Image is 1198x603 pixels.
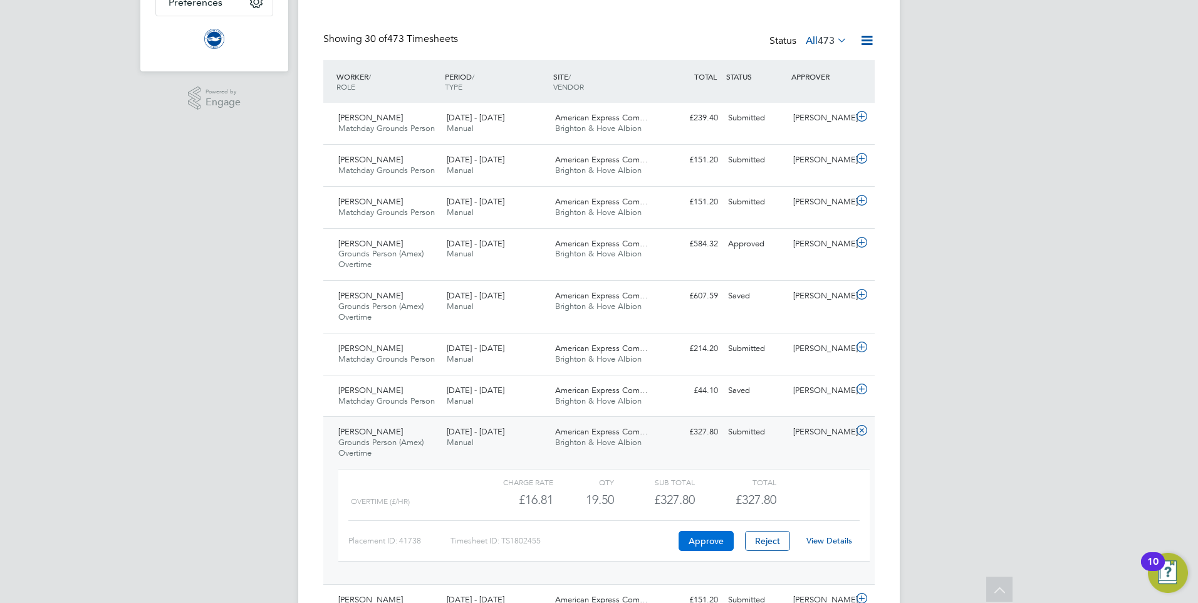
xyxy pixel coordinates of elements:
div: Placement ID: 41738 [348,531,451,551]
button: Approve [679,531,734,551]
span: Brighton & Hove Albion [555,165,642,176]
div: Charge rate [472,475,553,490]
span: [DATE] - [DATE] [447,290,504,301]
button: Reject [745,531,790,551]
div: [PERSON_NAME] [788,380,853,401]
span: American Express Com… [555,112,648,123]
div: £239.40 [658,108,723,128]
div: [PERSON_NAME] [788,192,853,212]
div: £607.59 [658,286,723,307]
span: Brighton & Hove Albion [555,207,642,218]
div: [PERSON_NAME] [788,108,853,128]
span: / [368,71,371,81]
span: Grounds Person (Amex) Overtime [338,437,424,458]
span: [PERSON_NAME] [338,154,403,165]
div: Timesheet ID: TS1802455 [451,531,675,551]
div: Submitted [723,150,788,170]
div: [PERSON_NAME] [788,338,853,359]
div: Submitted [723,338,788,359]
span: VENDOR [553,81,584,92]
span: Brighton & Hove Albion [555,437,642,448]
span: Engage [206,97,241,108]
span: [DATE] - [DATE] [447,343,504,354]
span: American Express Com… [555,290,648,301]
div: £327.80 [658,422,723,443]
span: Manual [447,354,474,364]
span: [PERSON_NAME] [338,290,403,301]
span: Manual [447,301,474,312]
div: £214.20 [658,338,723,359]
span: Brighton & Hove Albion [555,301,642,312]
span: Manual [447,437,474,448]
span: Manual [447,165,474,176]
span: [DATE] - [DATE] [447,112,504,123]
div: Sub Total [614,475,695,490]
span: / [568,71,571,81]
span: Matchday Grounds Person [338,207,435,218]
span: [DATE] - [DATE] [447,426,504,437]
span: American Express Com… [555,385,648,396]
span: Brighton & Hove Albion [555,354,642,364]
span: TYPE [445,81,462,92]
span: Matchday Grounds Person [338,396,435,406]
span: 30 of [365,33,387,45]
img: brightonandhovealbion-logo-retina.png [204,29,224,49]
span: £327.80 [736,492,776,507]
div: Saved [723,286,788,307]
span: Brighton & Hove Albion [555,123,642,134]
div: £584.32 [658,234,723,254]
span: Manual [447,207,474,218]
label: All [806,34,847,47]
div: QTY [553,475,614,490]
span: American Express Com… [555,238,648,249]
div: [PERSON_NAME] [788,234,853,254]
div: WORKER [333,65,442,98]
div: £327.80 [614,490,695,510]
div: £151.20 [658,192,723,212]
span: Manual [447,123,474,134]
div: [PERSON_NAME] [788,150,853,170]
div: Submitted [723,108,788,128]
span: TOTAL [694,71,717,81]
div: SITE [550,65,659,98]
div: APPROVER [788,65,853,88]
div: Total [695,475,776,490]
span: Matchday Grounds Person [338,123,435,134]
span: Grounds Person (Amex) Overtime [338,301,424,322]
div: Saved [723,380,788,401]
div: STATUS [723,65,788,88]
span: [PERSON_NAME] [338,112,403,123]
a: View Details [806,535,852,546]
span: [DATE] - [DATE] [447,385,504,396]
span: [DATE] - [DATE] [447,238,504,249]
span: Matchday Grounds Person [338,165,435,176]
span: [DATE] - [DATE] [447,196,504,207]
span: [PERSON_NAME] [338,238,403,249]
span: ROLE [336,81,355,92]
div: 10 [1147,562,1159,578]
span: [PERSON_NAME] [338,426,403,437]
div: £151.20 [658,150,723,170]
span: 473 Timesheets [365,33,458,45]
span: Matchday Grounds Person [338,354,435,364]
span: [PERSON_NAME] [338,196,403,207]
div: Status [769,33,850,50]
div: Approved [723,234,788,254]
div: Submitted [723,422,788,443]
div: 19.50 [553,490,614,510]
span: [PERSON_NAME] [338,343,403,354]
span: Powered by [206,87,241,97]
span: Brighton & Hove Albion [555,396,642,406]
div: [PERSON_NAME] [788,286,853,307]
div: Showing [323,33,461,46]
a: Go to home page [155,29,273,49]
a: Powered byEngage [188,87,241,110]
span: OVERTIME (£/HR) [351,497,410,506]
span: 473 [818,34,835,47]
span: [PERSON_NAME] [338,385,403,396]
button: Open Resource Center, 10 new notifications [1148,553,1188,593]
span: American Express Com… [555,154,648,165]
div: Submitted [723,192,788,212]
div: PERIOD [442,65,550,98]
div: £44.10 [658,380,723,401]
